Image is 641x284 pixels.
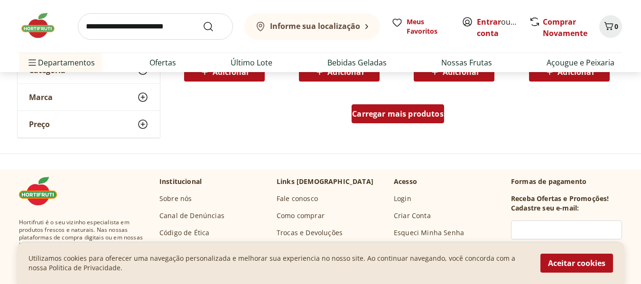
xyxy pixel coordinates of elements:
[203,21,225,32] button: Submit Search
[557,68,595,76] span: Adicionar
[414,63,494,82] button: Adicionar
[277,194,318,203] a: Fale conosco
[159,194,192,203] a: Sobre nós
[184,63,265,82] button: Adicionar
[543,17,587,38] a: Comprar Novamente
[477,17,529,38] a: Criar conta
[19,11,66,40] img: Hortifruti
[19,177,66,205] img: Hortifruti
[270,21,360,31] b: Informe sua localização
[149,57,176,68] a: Ofertas
[599,15,622,38] button: Carrinho
[443,68,480,76] span: Adicionar
[244,13,380,40] button: Informe sua localização
[277,211,325,220] a: Como comprar
[394,194,411,203] a: Login
[540,254,613,273] button: Aceitar cookies
[614,22,618,31] span: 0
[299,63,380,82] button: Adicionar
[78,13,233,40] input: search
[394,211,431,220] a: Criar Conta
[213,68,250,76] span: Adicionar
[27,51,38,74] button: Menu
[277,228,343,238] a: Trocas e Devoluções
[441,57,492,68] a: Nossas Frutas
[529,63,610,82] button: Adicionar
[29,119,50,129] span: Preço
[407,17,450,36] span: Meus Favoritos
[27,51,95,74] span: Departamentos
[394,177,417,186] p: Acesso
[28,254,529,273] p: Utilizamos cookies para oferecer uma navegação personalizada e melhorar sua experiencia no nosso ...
[327,57,387,68] a: Bebidas Geladas
[18,111,160,137] button: Preço
[159,228,209,238] a: Código de Ética
[159,211,224,220] a: Canal de Denúncias
[511,177,622,186] p: Formas de pagamento
[352,110,444,118] span: Carregar mais produtos
[477,17,501,27] a: Entrar
[19,219,144,272] span: Hortifruti é o seu vizinho especialista em produtos frescos e naturais. Nas nossas plataformas de...
[547,57,614,68] a: Açougue e Peixaria
[352,104,444,127] a: Carregar mais produtos
[29,92,53,102] span: Marca
[29,65,65,75] span: Categoria
[511,203,579,213] h3: Cadastre seu e-mail:
[394,228,464,238] a: Esqueci Minha Senha
[477,16,519,39] span: ou
[327,68,364,76] span: Adicionar
[231,57,272,68] a: Último Lote
[159,177,202,186] p: Institucional
[277,177,373,186] p: Links [DEMOGRAPHIC_DATA]
[391,17,450,36] a: Meus Favoritos
[18,84,160,110] button: Marca
[511,194,609,203] h3: Receba Ofertas e Promoções!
